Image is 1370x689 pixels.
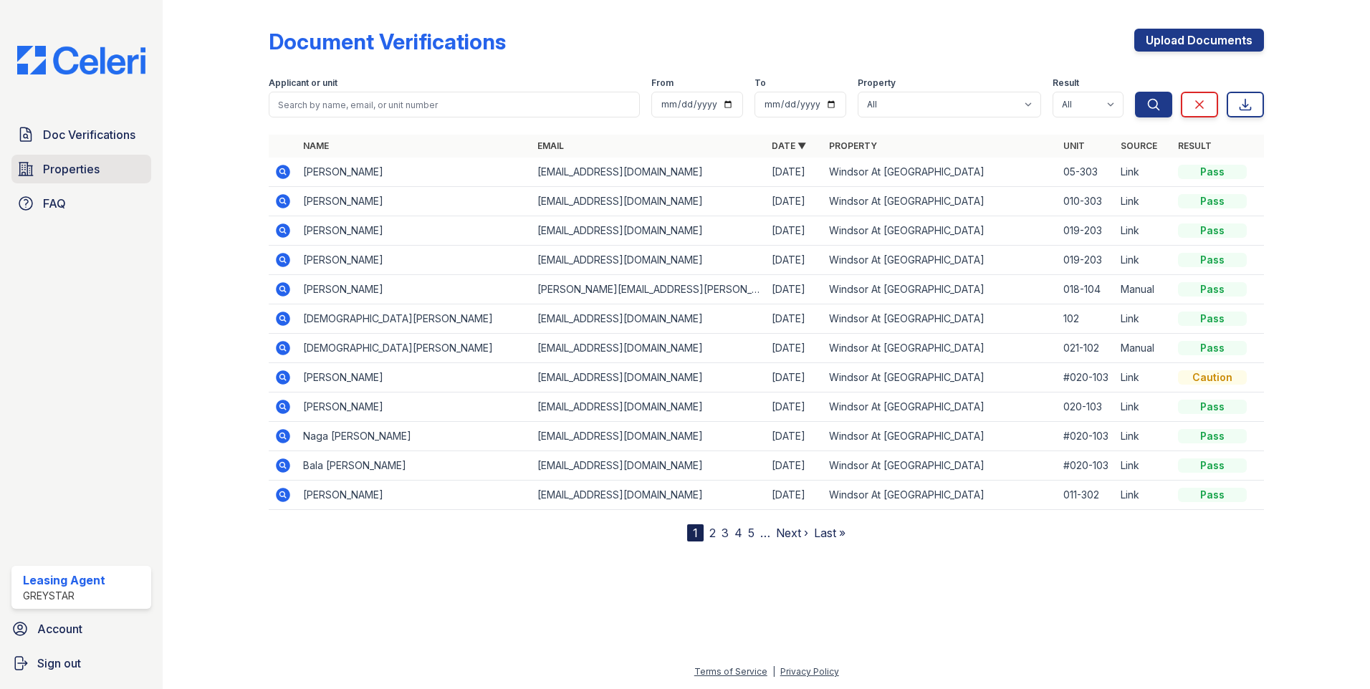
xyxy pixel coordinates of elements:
[766,275,823,304] td: [DATE]
[1058,187,1115,216] td: 010-303
[734,526,742,540] a: 4
[532,392,766,422] td: [EMAIL_ADDRESS][DOMAIN_NAME]
[11,189,151,218] a: FAQ
[297,451,532,481] td: Bala [PERSON_NAME]
[297,216,532,246] td: [PERSON_NAME]
[297,422,532,451] td: Naga [PERSON_NAME]
[1178,458,1247,473] div: Pass
[297,158,532,187] td: [PERSON_NAME]
[297,363,532,392] td: [PERSON_NAME]
[766,451,823,481] td: [DATE]
[709,526,716,540] a: 2
[1115,363,1172,392] td: Link
[1058,246,1115,275] td: 019-203
[297,246,532,275] td: [PERSON_NAME]
[11,155,151,183] a: Properties
[772,666,775,677] div: |
[23,589,105,603] div: Greystar
[1115,158,1172,187] td: Link
[1115,334,1172,363] td: Manual
[297,481,532,510] td: [PERSON_NAME]
[766,187,823,216] td: [DATE]
[1115,422,1172,451] td: Link
[766,363,823,392] td: [DATE]
[1178,282,1247,297] div: Pass
[532,246,766,275] td: [EMAIL_ADDRESS][DOMAIN_NAME]
[1058,334,1115,363] td: 021-102
[303,140,329,151] a: Name
[1115,304,1172,334] td: Link
[37,620,82,637] span: Account
[532,187,766,216] td: [EMAIL_ADDRESS][DOMAIN_NAME]
[1058,158,1115,187] td: 05-303
[532,451,766,481] td: [EMAIL_ADDRESS][DOMAIN_NAME]
[269,92,640,117] input: Search by name, email, or unit number
[766,158,823,187] td: [DATE]
[1115,246,1172,275] td: Link
[780,666,839,677] a: Privacy Policy
[1178,488,1247,502] div: Pass
[823,392,1058,422] td: Windsor At [GEOGRAPHIC_DATA]
[823,304,1058,334] td: Windsor At [GEOGRAPHIC_DATA]
[766,216,823,246] td: [DATE]
[1115,275,1172,304] td: Manual
[1115,187,1172,216] td: Link
[6,615,157,643] a: Account
[532,422,766,451] td: [EMAIL_ADDRESS][DOMAIN_NAME]
[297,392,532,422] td: [PERSON_NAME]
[1063,140,1085,151] a: Unit
[766,392,823,422] td: [DATE]
[766,246,823,275] td: [DATE]
[532,334,766,363] td: [EMAIL_ADDRESS][DOMAIN_NAME]
[1178,194,1247,208] div: Pass
[1178,400,1247,414] div: Pass
[1121,140,1157,151] a: Source
[1115,392,1172,422] td: Link
[823,451,1058,481] td: Windsor At [GEOGRAPHIC_DATA]
[814,526,846,540] a: Last »
[722,526,729,540] a: 3
[823,481,1058,510] td: Windsor At [GEOGRAPHIC_DATA]
[532,363,766,392] td: [EMAIL_ADDRESS][DOMAIN_NAME]
[748,526,755,540] a: 5
[1178,140,1212,151] a: Result
[823,334,1058,363] td: Windsor At [GEOGRAPHIC_DATA]
[1058,422,1115,451] td: #020-103
[297,304,532,334] td: [DEMOGRAPHIC_DATA][PERSON_NAME]
[532,216,766,246] td: [EMAIL_ADDRESS][DOMAIN_NAME]
[766,481,823,510] td: [DATE]
[772,140,806,151] a: Date ▼
[1115,216,1172,246] td: Link
[537,140,564,151] a: Email
[1134,29,1264,52] a: Upload Documents
[6,46,157,74] img: CE_Logo_Blue-a8612792a0a2168367f1c8372b55b34899dd931a85d93a1a3d3e32e68fde9ad4.png
[776,526,808,540] a: Next ›
[760,524,770,541] span: …
[687,524,704,541] div: 1
[43,126,135,143] span: Doc Verifications
[1058,363,1115,392] td: #020-103
[1058,451,1115,481] td: #020-103
[858,77,896,89] label: Property
[1058,481,1115,510] td: 011-302
[766,334,823,363] td: [DATE]
[532,481,766,510] td: [EMAIL_ADDRESS][DOMAIN_NAME]
[823,158,1058,187] td: Windsor At [GEOGRAPHIC_DATA]
[37,655,81,672] span: Sign out
[532,304,766,334] td: [EMAIL_ADDRESS][DOMAIN_NAME]
[1058,275,1115,304] td: 018-104
[1058,392,1115,422] td: 020-103
[11,120,151,149] a: Doc Verifications
[823,422,1058,451] td: Windsor At [GEOGRAPHIC_DATA]
[829,140,877,151] a: Property
[297,275,532,304] td: [PERSON_NAME]
[651,77,674,89] label: From
[823,187,1058,216] td: Windsor At [GEOGRAPHIC_DATA]
[823,216,1058,246] td: Windsor At [GEOGRAPHIC_DATA]
[6,649,157,678] a: Sign out
[755,77,766,89] label: To
[1178,253,1247,267] div: Pass
[43,160,100,178] span: Properties
[1053,77,1079,89] label: Result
